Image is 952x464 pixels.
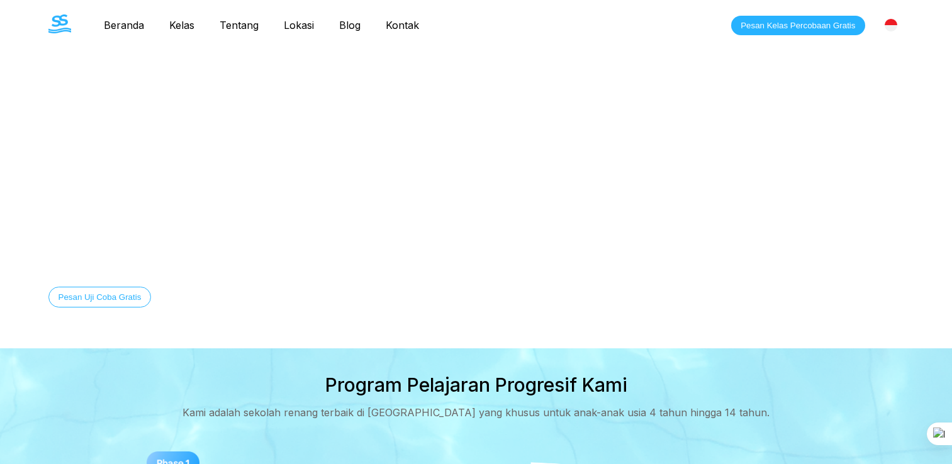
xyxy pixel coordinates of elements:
[48,205,667,236] h1: Les Renang di [GEOGRAPHIC_DATA]
[48,14,71,33] img: The Swim Starter Logo
[91,19,157,31] a: Beranda
[731,16,865,35] button: Pesan Kelas Percobaan Gratis
[182,406,770,419] div: Kami adalah sekolah renang terbaik di [GEOGRAPHIC_DATA] yang khusus untuk anak-anak usia 4 tahun ...
[157,19,207,31] a: Kelas
[885,19,897,31] img: Indonesia
[373,19,432,31] a: Kontak
[325,373,627,396] h2: Program Pelajaran Progresif Kami
[327,19,373,31] a: Blog
[48,257,667,267] div: Bekali anak Anda dengan keterampilan renang penting untuk keselamatan seumur hidup [PERSON_NAME] ...
[48,176,667,185] div: Selamat Datang di Swim Starter
[164,287,262,307] button: Temukan Kisah Kami
[271,19,327,31] a: Lokasi
[48,287,152,307] button: Pesan Uji Coba Gratis
[207,19,271,31] a: Tentang
[878,12,904,38] div: [GEOGRAPHIC_DATA]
